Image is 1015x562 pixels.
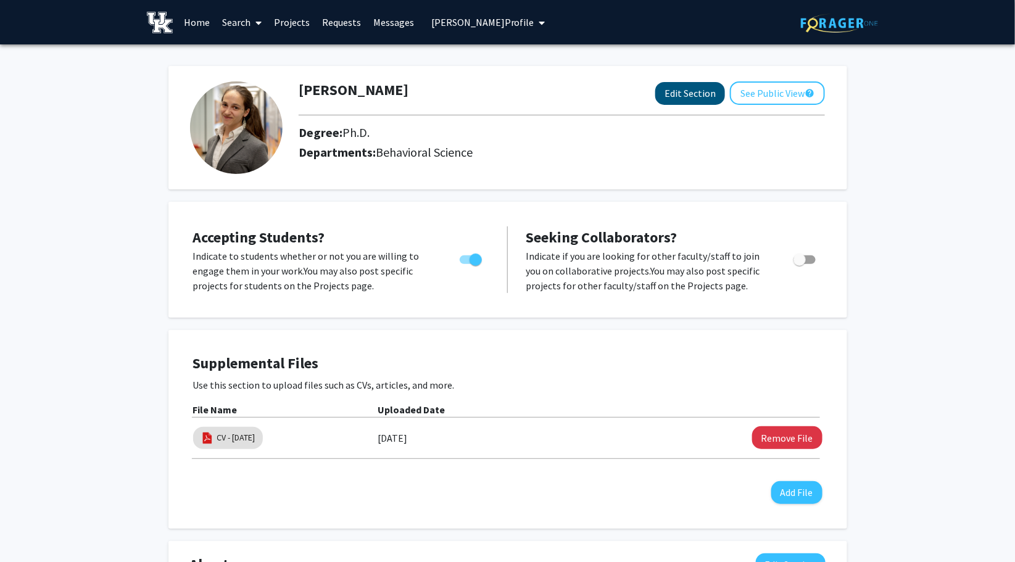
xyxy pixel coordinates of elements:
a: Home [178,1,216,44]
h1: [PERSON_NAME] [299,81,408,99]
mat-icon: help [805,86,814,101]
b: File Name [193,403,238,416]
span: [PERSON_NAME] Profile [431,16,534,28]
b: Uploaded Date [378,403,445,416]
img: University of Kentucky Logo [147,12,173,33]
img: ForagerOne Logo [801,14,878,33]
button: See Public View [730,81,825,105]
button: Remove CV - August 2025 File [752,426,822,449]
p: Use this section to upload files such as CVs, articles, and more. [193,378,822,392]
img: Profile Picture [190,81,283,174]
p: Indicate if you are looking for other faculty/staff to join you on collaborative projects. You ma... [526,249,770,293]
span: Seeking Collaborators? [526,228,677,247]
a: Search [216,1,268,44]
button: Edit Section [655,82,725,105]
label: [DATE] [378,428,408,448]
a: Messages [367,1,420,44]
img: pdf_icon.png [201,431,214,445]
span: Behavioral Science [376,144,473,160]
a: CV - [DATE] [217,431,255,444]
a: Projects [268,1,316,44]
span: Ph.D. [342,125,370,140]
h2: Departments: [289,145,834,160]
h2: Degree: [299,125,370,140]
h4: Supplemental Files [193,355,822,373]
div: Toggle [789,249,822,267]
span: Accepting Students? [193,228,325,247]
div: Toggle [455,249,489,267]
button: Add File [771,481,822,504]
a: Requests [316,1,367,44]
p: Indicate to students whether or not you are willing to engage them in your work. You may also pos... [193,249,436,293]
iframe: Chat [9,506,52,553]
